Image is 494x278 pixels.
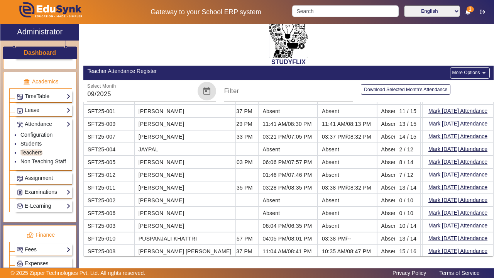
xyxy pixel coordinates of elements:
[269,10,308,58] img: 2da83ddf-6089-4dce-a9e2-416746467bdd
[381,223,399,229] span: Absent
[322,108,339,114] span: Absent
[381,185,399,191] span: Absent
[428,157,488,167] button: Mark [DATE] Attendance
[134,117,236,130] mat-cell: [PERSON_NAME]
[322,121,371,127] span: 11:41 AM/08:13 PM
[262,248,311,254] span: 11:04 AM/08:41 PM
[134,245,236,257] mat-cell: [PERSON_NAME] [PERSON_NAME]
[83,181,134,194] mat-cell: SFT25-011
[361,84,450,95] button: Download Selected Month's Attendance
[27,232,34,239] img: finance.png
[83,232,134,245] mat-cell: SFT25-010
[262,121,311,127] span: 11:41 AM/08:30 PM
[9,231,72,239] p: Finance
[134,156,236,168] mat-cell: [PERSON_NAME]
[262,146,280,153] span: Absent
[480,69,488,77] mat-icon: arrow_drop_down
[83,143,134,156] mat-cell: SFT25-004
[134,181,236,194] mat-cell: [PERSON_NAME]
[262,210,280,216] span: Absent
[428,195,488,205] button: Mark [DATE] Attendance
[322,134,371,140] span: 03:37 PM/08:32 PM
[428,119,488,129] button: Mark [DATE] Attendance
[322,223,339,229] span: Absent
[395,143,421,156] mat-cell: 2 / 12
[83,168,134,181] mat-cell: SFT25-012
[381,108,399,114] span: Absent
[381,210,399,216] span: Absent
[395,156,421,168] mat-cell: 8 / 14
[25,260,48,266] span: Expenses
[262,159,312,165] span: 06:06 PM/07:57 PM
[467,6,474,12] span: 1
[381,134,399,140] span: Absent
[224,88,239,94] mat-label: Filter
[134,194,236,207] mat-cell: [PERSON_NAME]
[83,58,494,66] h2: STUDYFLIX
[20,132,52,138] a: Configuration
[395,117,421,130] mat-cell: 13 / 15
[262,108,280,114] span: Absent
[134,105,236,117] mat-cell: [PERSON_NAME]
[395,219,421,232] mat-cell: 10 / 14
[381,197,399,203] span: Absent
[9,78,72,86] p: Academics
[262,223,312,229] span: 06:04 PM/06:35 PM
[134,130,236,143] mat-cell: [PERSON_NAME]
[83,219,134,232] mat-cell: SFT25-003
[322,172,339,178] span: Absent
[381,121,399,127] span: Absent
[381,172,399,178] span: Absent
[83,245,134,257] mat-cell: SFT25-008
[428,170,488,180] button: Mark [DATE] Attendance
[262,172,312,178] span: 01:46 PM/07:46 PM
[322,185,371,191] span: 03:38 PM/08:32 PM
[128,8,284,16] h5: Gateway to your School ERP system
[0,24,79,41] a: Administrator
[395,194,421,207] mat-cell: 0 / 10
[395,181,421,194] mat-cell: 13 / 14
[134,219,236,232] mat-cell: [PERSON_NAME]
[262,236,312,242] span: 04:05 PM/08:01 PM
[428,106,488,116] button: Mark [DATE] Attendance
[428,246,488,256] button: Mark [DATE] Attendance
[83,207,134,219] mat-cell: SFT25-006
[322,146,339,153] span: Absent
[83,194,134,207] mat-cell: SFT25-002
[11,269,145,277] p: © 2025 Zipper Technologies Pvt. Ltd. All rights reserved.
[322,197,339,203] span: Absent
[83,156,134,168] mat-cell: SFT25-005
[322,159,339,165] span: Absent
[198,82,216,100] button: Open calendar
[435,268,483,278] a: Terms of Service
[395,232,421,245] mat-cell: 13 / 14
[134,232,236,245] mat-cell: PUSPANJALI KHATTRI
[87,84,116,89] mat-label: Select Month
[395,105,421,117] mat-cell: 11 / 15
[87,67,284,75] div: Teacher Attendance Register
[20,158,66,164] a: Non Teaching Staff
[83,117,134,130] mat-cell: SFT25-009
[134,168,236,181] mat-cell: [PERSON_NAME]
[292,5,399,17] input: Search
[25,175,53,181] span: Assignment
[20,141,42,147] a: Students
[395,130,421,143] mat-cell: 14 / 15
[389,268,430,278] a: Privacy Policy
[428,132,488,141] button: Mark [DATE] Attendance
[428,144,488,154] button: Mark [DATE] Attendance
[428,234,488,243] button: Mark [DATE] Attendance
[17,176,23,181] img: Assignments.png
[395,207,421,219] mat-cell: 0 / 10
[24,49,56,56] h3: Dashboard
[428,221,488,231] button: Mark [DATE] Attendance
[23,49,56,57] a: Dashboard
[395,168,421,181] mat-cell: 7 / 12
[322,248,371,254] span: 10:35 AM/08:47 PM
[450,67,489,79] button: More Options
[428,183,488,192] button: Mark [DATE] Attendance
[262,197,280,203] span: Absent
[428,208,488,218] button: Mark [DATE] Attendance
[262,134,312,140] span: 03:21 PM/07:05 PM
[23,78,30,85] img: academic.png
